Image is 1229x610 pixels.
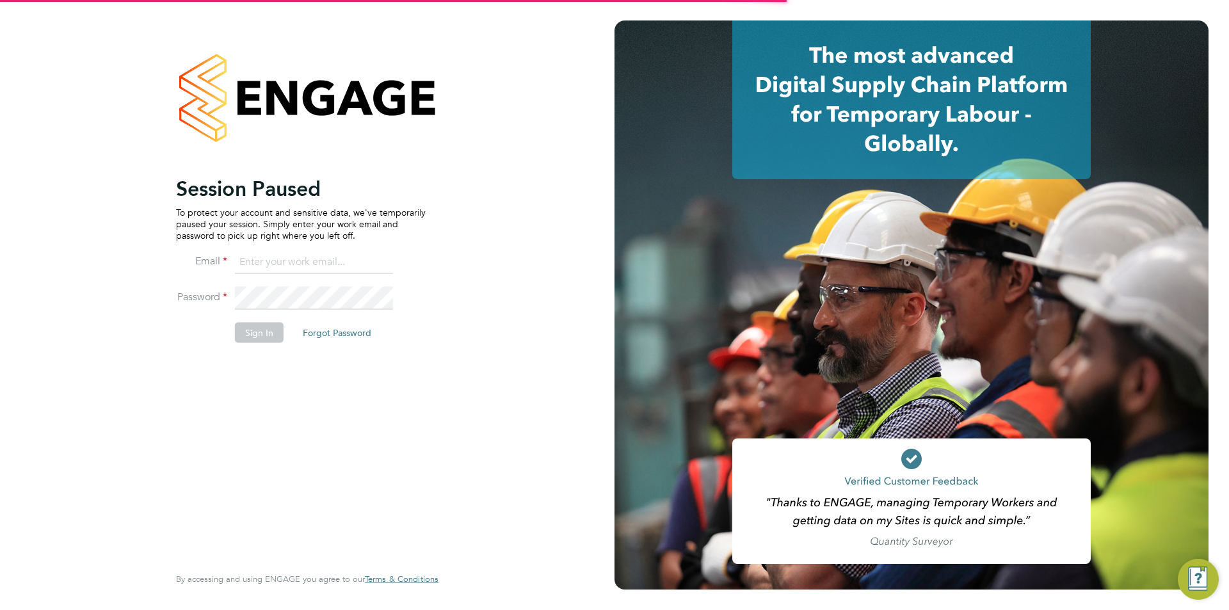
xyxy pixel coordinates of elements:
button: Forgot Password [293,322,382,342]
p: To protect your account and sensitive data, we've temporarily paused your session. Simply enter y... [176,206,426,241]
h2: Session Paused [176,175,426,201]
label: Password [176,290,227,303]
button: Engage Resource Center [1178,559,1219,600]
button: Sign In [235,322,284,342]
span: By accessing and using ENGAGE you agree to our [176,574,438,584]
span: Terms & Conditions [365,574,438,584]
label: Email [176,254,227,268]
a: Terms & Conditions [365,574,438,584]
input: Enter your work email... [235,251,393,274]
